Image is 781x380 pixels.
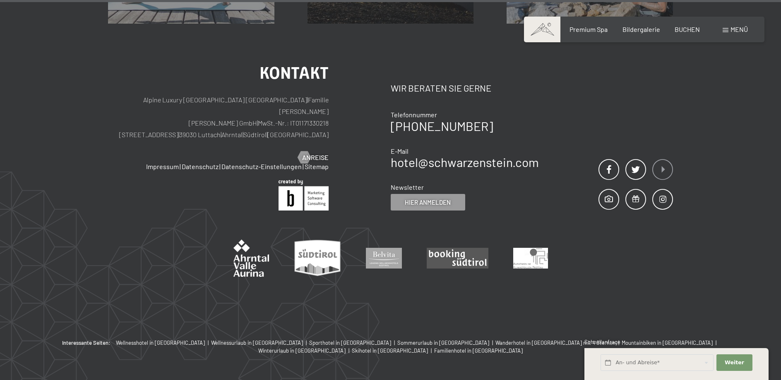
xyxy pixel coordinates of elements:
span: Newsletter [391,183,424,191]
a: Datenschutz-Einstellungen [221,162,302,170]
span: | [303,162,304,170]
span: | [307,96,308,104]
span: Anreise [302,153,329,162]
span: Skihotel in [GEOGRAPHIC_DATA] [352,347,428,354]
a: Sitemap [305,162,329,170]
a: Wellnesshotel in [GEOGRAPHIC_DATA] | [116,339,211,346]
a: Wellnessurlaub in [GEOGRAPHIC_DATA] | [211,339,309,346]
a: Impressum [146,162,179,170]
a: Premium Spa [570,25,608,33]
span: Telefonnummer [391,111,437,119]
a: Wanderhotel in [GEOGRAPHIC_DATA] mit 4 Sternen | [495,339,622,346]
p: Alpine Luxury [GEOGRAPHIC_DATA] [GEOGRAPHIC_DATA] Familie [PERSON_NAME] [PERSON_NAME] GmbH MwSt.-... [108,94,329,140]
span: | [257,119,258,127]
span: Weiter [725,359,744,366]
span: | [304,339,309,346]
span: Sommerurlaub in [GEOGRAPHIC_DATA] [397,339,489,346]
a: Datenschutz [182,162,219,170]
a: Bildergalerie [622,25,660,33]
button: Weiter [716,354,752,371]
span: Wellnessurlaub in [GEOGRAPHIC_DATA] [211,339,303,346]
span: Winterurlaub in [GEOGRAPHIC_DATA] [258,347,346,354]
a: Skihotel in [GEOGRAPHIC_DATA] | [352,347,434,354]
a: [PHONE_NUMBER] [391,119,493,133]
span: | [178,131,179,138]
a: BUCHEN [675,25,700,33]
span: | [219,162,221,170]
a: Sporthotel in [GEOGRAPHIC_DATA] | [309,339,397,346]
span: Familienhotel in [GEOGRAPHIC_DATA] [434,347,523,354]
span: | [206,339,211,346]
a: Anreise [298,153,329,162]
a: Sommerurlaub in [GEOGRAPHIC_DATA] | [397,339,495,346]
a: Familienhotel in [GEOGRAPHIC_DATA] [434,347,523,354]
img: Brandnamic GmbH | Leading Hospitality Solutions [279,179,329,211]
span: Wir beraten Sie gerne [391,82,491,93]
span: Wanderhotel in [GEOGRAPHIC_DATA] mit 4 Sternen [495,339,615,346]
span: | [180,162,181,170]
a: hotel@schwarzenstein.com [391,155,539,169]
span: Hier anmelden [405,198,451,207]
span: | [392,339,397,346]
span: | [429,347,434,354]
span: E-Mail [391,147,409,155]
b: Interessante Seiten: [62,339,111,346]
span: Menü [731,25,748,33]
span: | [347,347,352,354]
span: | [490,339,495,346]
span: Wellnesshotel in [GEOGRAPHIC_DATA] [116,339,205,346]
span: Kontakt [260,63,329,83]
span: Schnellanfrage [584,339,620,345]
a: Winterurlaub in [GEOGRAPHIC_DATA] | [258,347,352,354]
span: Sporthotel in [GEOGRAPHIC_DATA] [309,339,391,346]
